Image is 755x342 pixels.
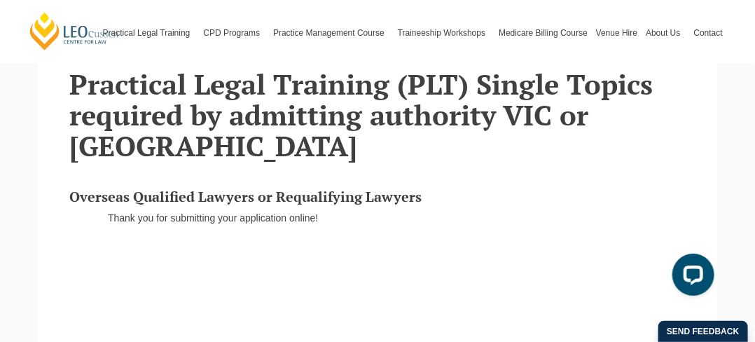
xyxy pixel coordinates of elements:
[690,3,727,63] a: Contact
[661,248,720,307] iframe: LiveChat chat widget
[199,3,269,63] a: CPD Programs
[28,11,121,51] a: [PERSON_NAME] Centre for Law
[394,3,494,63] a: Traineeship Workshops
[494,3,592,63] a: Medicare Billing Course
[108,212,647,224] p: Thank you for submitting your application online!
[592,3,642,63] a: Venue Hire
[269,3,394,63] a: Practice Management Course
[69,69,686,161] h2: Practical Legal Training (PLT) Single Topics required by admitting authority VIC or [GEOGRAPHIC_D...
[99,3,200,63] a: Practical Legal Training
[69,189,686,205] h3: Overseas Qualified Lawyers or Requalifying Lawyers
[642,3,689,63] a: About Us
